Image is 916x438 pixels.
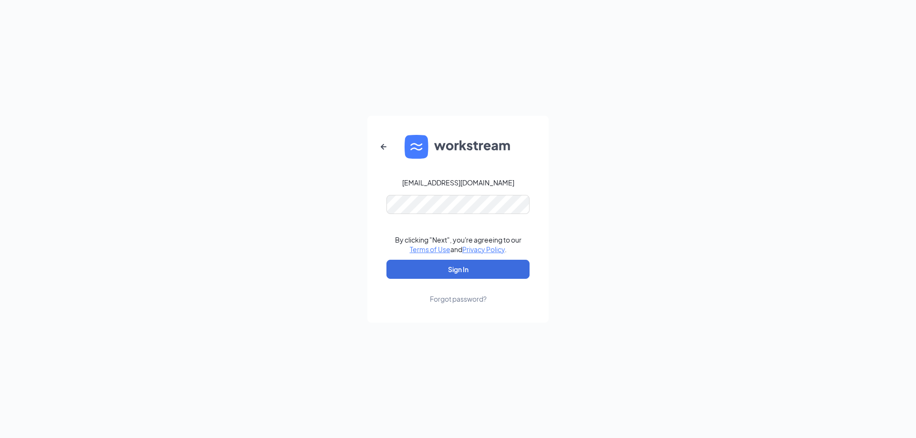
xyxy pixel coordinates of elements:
[410,245,450,254] a: Terms of Use
[405,135,511,159] img: WS logo and Workstream text
[378,141,389,153] svg: ArrowLeftNew
[386,260,530,279] button: Sign In
[430,294,487,304] div: Forgot password?
[372,135,395,158] button: ArrowLeftNew
[462,245,505,254] a: Privacy Policy
[402,178,514,187] div: [EMAIL_ADDRESS][DOMAIN_NAME]
[395,235,521,254] div: By clicking "Next", you're agreeing to our and .
[430,279,487,304] a: Forgot password?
